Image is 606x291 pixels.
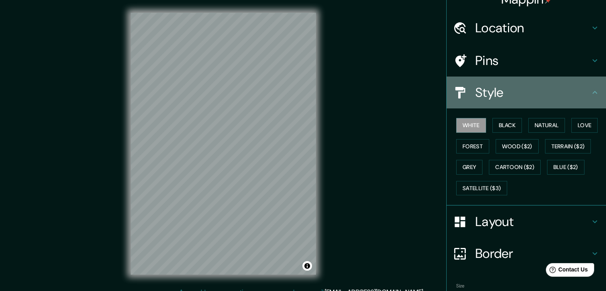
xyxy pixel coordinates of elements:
h4: Layout [475,214,590,230]
button: Black [492,118,522,133]
iframe: Help widget launcher [535,260,597,282]
button: Grey [456,160,482,175]
label: Size [456,283,465,289]
button: Forest [456,139,489,154]
div: Pins [447,45,606,77]
button: Satellite ($3) [456,181,507,196]
div: Border [447,238,606,269]
h4: Border [475,246,590,262]
button: Terrain ($2) [545,139,591,154]
h4: Location [475,20,590,36]
button: Love [571,118,598,133]
h4: Pins [475,53,590,69]
canvas: Map [131,13,316,275]
button: Toggle attribution [302,261,312,271]
div: Layout [447,206,606,238]
button: Cartoon ($2) [489,160,541,175]
h4: Style [475,85,590,100]
div: Style [447,77,606,108]
button: Wood ($2) [496,139,539,154]
div: Location [447,12,606,44]
button: Natural [528,118,565,133]
button: White [456,118,486,133]
button: Blue ($2) [547,160,584,175]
